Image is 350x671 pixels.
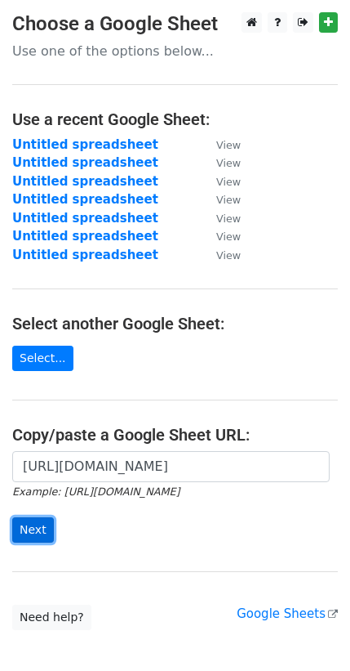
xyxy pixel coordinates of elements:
[216,230,241,243] small: View
[12,211,158,226] a: Untitled spreadsheet
[200,155,241,170] a: View
[12,605,91,630] a: Need help?
[200,211,241,226] a: View
[12,346,73,371] a: Select...
[268,593,350,671] iframe: Chat Widget
[12,451,330,482] input: Paste your Google Sheet URL here
[12,485,179,498] small: Example: [URL][DOMAIN_NAME]
[200,174,241,189] a: View
[200,137,241,152] a: View
[12,137,158,152] a: Untitled spreadsheet
[12,192,158,207] a: Untitled spreadsheet
[12,314,338,333] h4: Select another Google Sheet:
[12,155,158,170] a: Untitled spreadsheet
[12,12,338,36] h3: Choose a Google Sheet
[216,194,241,206] small: View
[216,249,241,262] small: View
[12,229,158,244] a: Untitled spreadsheet
[12,174,158,189] a: Untitled spreadsheet
[12,110,338,129] h4: Use a recent Google Sheet:
[216,139,241,151] small: View
[200,192,241,207] a: View
[216,157,241,169] small: View
[216,212,241,225] small: View
[200,248,241,262] a: View
[12,425,338,445] h4: Copy/paste a Google Sheet URL:
[12,517,54,543] input: Next
[216,176,241,188] small: View
[12,248,158,262] a: Untitled spreadsheet
[237,606,338,621] a: Google Sheets
[200,229,241,244] a: View
[12,42,338,60] p: Use one of the options below...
